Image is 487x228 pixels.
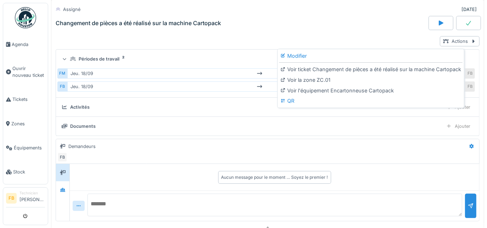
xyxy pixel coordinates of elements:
[465,81,475,92] div: FB
[19,190,45,206] li: [PERSON_NAME]
[12,96,45,103] span: Tickets
[59,52,476,65] summary: Périodes de travail2
[67,68,465,79] div: jeu. 18/09 jeu. 18/09 01:00
[221,174,328,181] div: Aucun message pour le moment … Soyez le premier !
[279,64,463,75] div: Voir ticket Changement de pièces a été réalisé sur la machine Cartopack
[465,68,475,79] div: FB
[57,68,67,79] div: FM
[6,193,17,204] li: FB
[12,65,45,79] span: Ouvrir nouveau ticket
[14,144,45,151] span: Équipements
[59,120,476,133] summary: DocumentsAjouter
[63,6,80,13] div: Assigné
[461,6,477,13] div: [DATE]
[279,51,463,61] div: Modifier
[279,96,463,106] div: QR
[67,81,465,92] div: jeu. 18/09 jeu. 18/09 01:00
[11,120,45,127] span: Zones
[59,101,476,114] summary: ActivitésAjouter
[443,121,474,131] div: Ajouter
[70,104,90,110] div: Activités
[13,169,45,175] span: Stock
[279,85,463,96] div: Voir l'équipement Encartonneuse Cartopack
[279,75,463,85] div: Voir la zone ZC.01
[440,36,480,46] div: Actions
[12,41,45,48] span: Agenda
[57,81,67,92] div: FB
[56,20,221,27] div: Changement de pièces a été réalisé sur la machine Cartopack
[57,152,67,162] div: FB
[68,143,96,150] div: Demandeurs
[15,7,36,28] img: Badge_color-CXgf-gQk.svg
[70,123,96,130] div: Documents
[19,190,45,196] div: Technicien
[79,56,119,62] div: Périodes de travail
